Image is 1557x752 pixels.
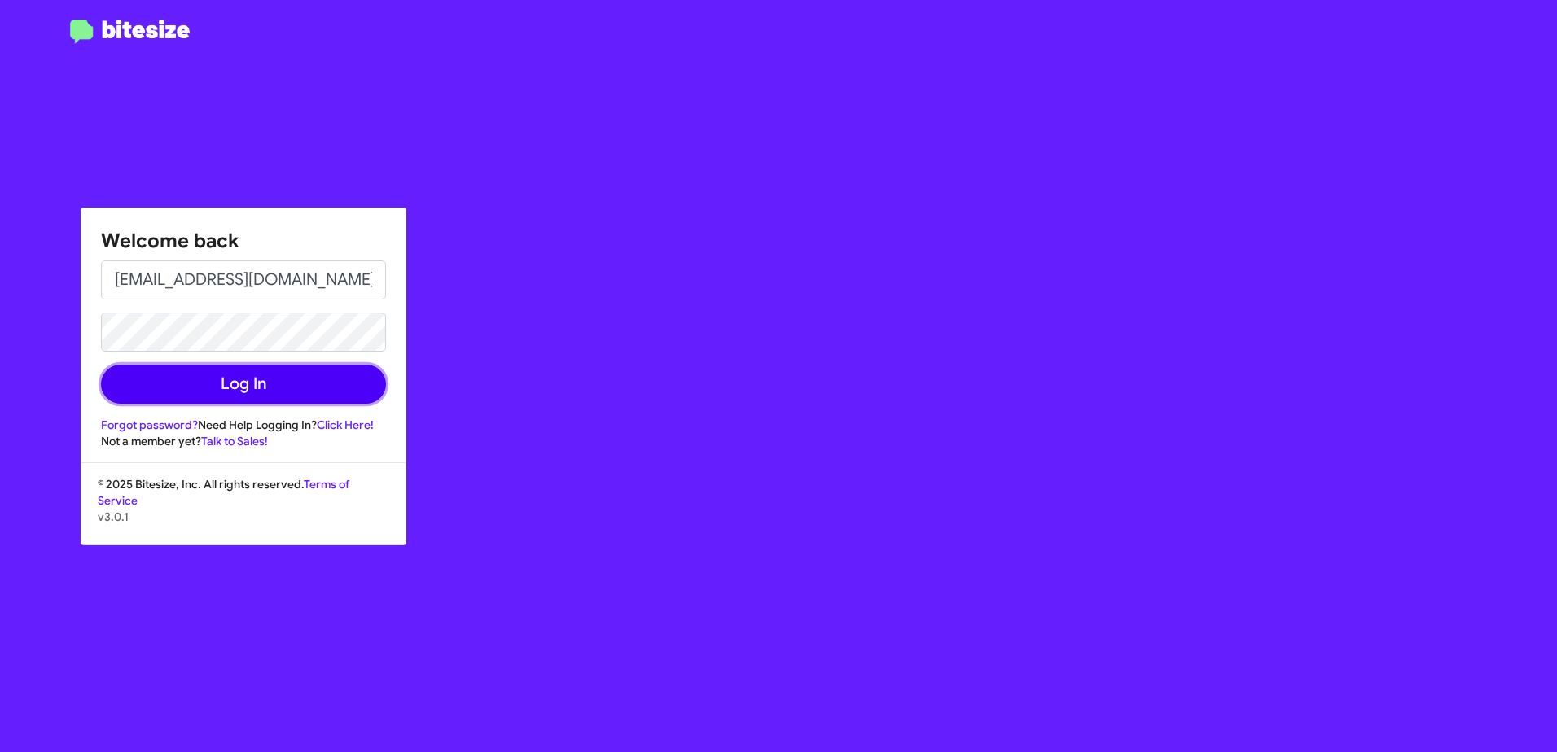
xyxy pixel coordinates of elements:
div: Not a member yet? [101,433,386,449]
input: Email address [101,260,386,299]
a: Forgot password? [101,418,198,432]
p: v3.0.1 [98,509,389,525]
a: Talk to Sales! [201,434,268,448]
a: Terms of Service [98,477,349,508]
a: Click Here! [317,418,374,432]
button: Log In [101,365,386,404]
div: Need Help Logging In? [101,417,386,433]
h1: Welcome back [101,228,386,254]
div: © 2025 Bitesize, Inc. All rights reserved. [81,476,406,544]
